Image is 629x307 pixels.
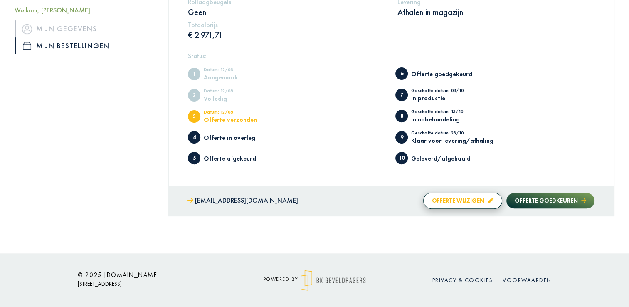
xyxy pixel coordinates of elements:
div: Geschatte datum: 03/10 [411,88,480,95]
h6: © 2025 [DOMAIN_NAME] [78,271,227,279]
div: Datum: 12/08 [204,67,272,74]
div: Volledig [204,95,272,102]
span: Offerte goedgekeurd [395,67,408,80]
div: Aangemaakt [204,74,272,80]
div: Klaar voor levering/afhaling [411,137,493,144]
div: In nabehandeling [411,116,480,122]
p: Geen [188,7,385,17]
span: Offerte afgekeurd [188,152,200,164]
h5: Status: [188,52,594,60]
span: In nabehandeling [395,110,408,122]
p: Afhalen in magazijn [397,7,594,17]
a: iconMijn gegevens [15,20,155,37]
a: Voorwaarden [503,276,552,284]
div: Datum: 12/08 [204,89,272,95]
span: Offerte verzonden [188,110,200,123]
div: Offerte verzonden [204,116,272,123]
a: [EMAIL_ADDRESS][DOMAIN_NAME] [187,195,298,207]
div: Geleverd/afgehaald [411,155,480,161]
div: Datum: 12/08 [204,110,272,116]
span: Klaar voor levering/afhaling [395,131,408,144]
div: Geschatte datum: 23/10 [411,131,493,137]
span: In productie [395,89,408,101]
div: Offerte goedgekeurd [411,71,480,77]
div: Offerte in overleg [204,134,272,141]
span: Aangemaakt [188,68,200,80]
img: logo [301,270,366,291]
span: Offerte in overleg [188,131,200,144]
p: [STREET_ADDRESS] [78,279,227,289]
button: Offerte wijzigen [423,193,502,209]
div: Geschatte datum: 13/10 [411,109,480,116]
h5: Totaalprijs [188,21,385,29]
img: icon [23,42,31,50]
p: € 2.971,71 [188,30,385,40]
div: powered by [240,270,390,291]
a: Privacy & cookies [432,276,493,284]
span: Volledig [188,89,200,102]
div: Offerte afgekeurd [204,155,272,161]
a: iconMijn bestellingen [15,37,155,54]
h5: Welkom, [PERSON_NAME] [15,6,155,14]
button: Offerte goedkeuren [506,193,594,208]
img: icon [22,24,32,34]
span: Geleverd/afgehaald [395,152,408,164]
div: In productie [411,95,480,101]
